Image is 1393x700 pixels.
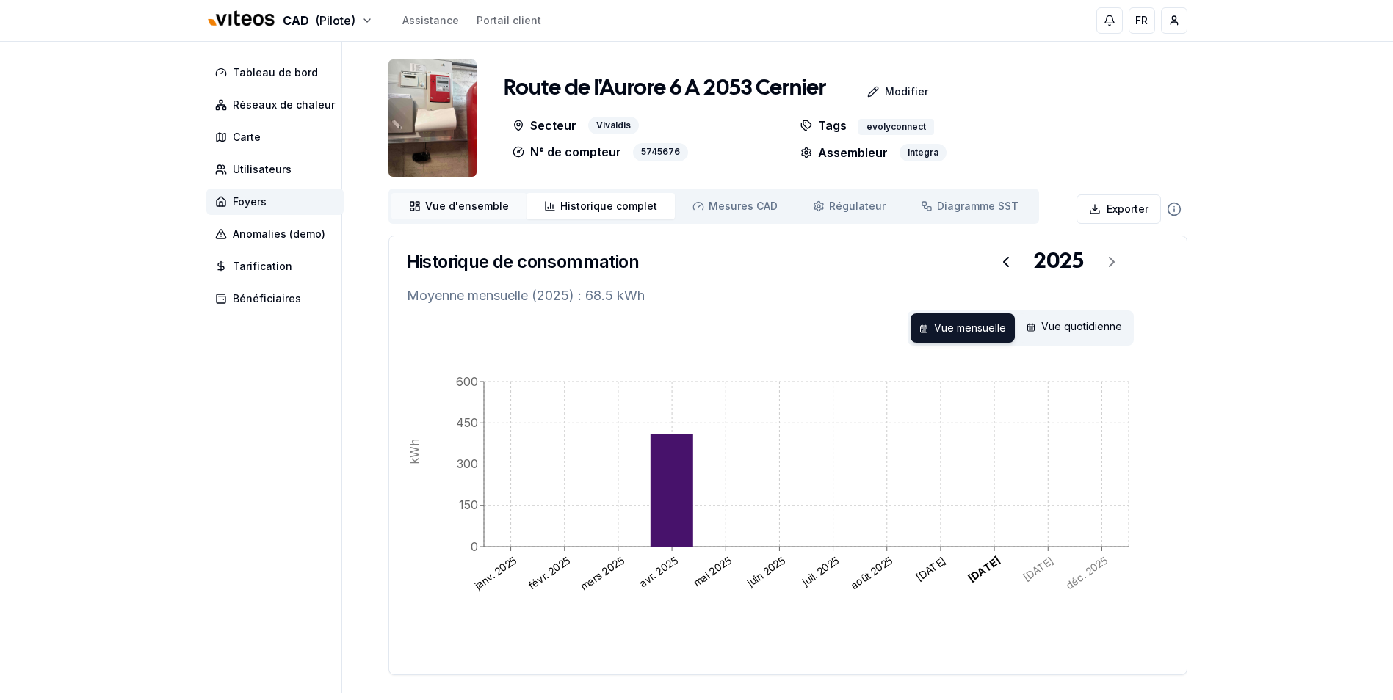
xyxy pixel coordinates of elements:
a: Carte [206,124,350,150]
a: Assistance [402,13,459,28]
h3: Historique de consommation [407,250,639,274]
a: Régulateur [795,193,903,219]
div: 5745676 [633,143,688,161]
a: Vue d'ensemble [391,193,527,219]
div: evolyconnect [858,119,934,135]
div: Vue quotidienne [1018,313,1131,343]
a: Tarification [206,253,350,280]
span: Historique complet [560,199,657,214]
tspan: 300 [457,456,478,471]
p: N° de compteur [513,143,621,161]
a: Utilisateurs [206,156,350,183]
div: Vivaldis [588,117,639,135]
a: Historique complet [527,193,675,219]
button: Exporter [1077,194,1161,224]
tspan: 600 [456,374,478,389]
a: Diagramme SST [903,193,1036,219]
a: Foyers [206,189,350,215]
button: CAD(Pilote) [206,5,373,37]
tspan: 0 [471,539,478,554]
span: Diagramme SST [937,199,1018,214]
h1: Route de l'Aurore 6 A 2053 Cernier [504,76,826,102]
tspan: 450 [456,415,478,430]
span: (Pilote) [315,12,355,29]
button: FR [1129,7,1155,34]
a: Anomalies (demo) [206,221,350,247]
a: Réseaux de chaleur [206,92,350,118]
span: Vue d'ensemble [425,199,509,214]
div: Integra [900,144,947,161]
span: Mesures CAD [709,199,778,214]
text: avr. 2025 [637,554,680,589]
a: Tableau de bord [206,59,350,86]
span: Bénéficiaires [233,291,301,306]
span: Anomalies (demo) [233,227,325,241]
span: Tarification [233,259,292,274]
p: Modifier [885,84,928,99]
span: Foyers [233,194,267,209]
a: Portail client [477,13,541,28]
a: Bénéficiaires [206,285,350,312]
div: Vue mensuelle [911,313,1015,343]
span: Régulateur [829,199,886,214]
img: Viteos - CAD Logo [206,1,277,37]
tspan: kWh [406,439,421,464]
p: Assembleur [800,144,888,161]
div: 2025 [1034,249,1084,275]
span: Carte [233,130,261,145]
img: unit Image [388,59,477,177]
tspan: 150 [459,497,478,512]
span: CAD [283,12,309,29]
span: FR [1135,13,1148,28]
span: Utilisateurs [233,162,292,177]
p: Moyenne mensuelle (2025) : 68.5 kWh [407,285,1169,306]
a: Modifier [826,77,940,106]
span: Réseaux de chaleur [233,98,335,112]
p: Tags [800,117,847,135]
span: Tableau de bord [233,65,318,80]
p: Secteur [513,117,576,135]
a: Mesures CAD [675,193,795,219]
